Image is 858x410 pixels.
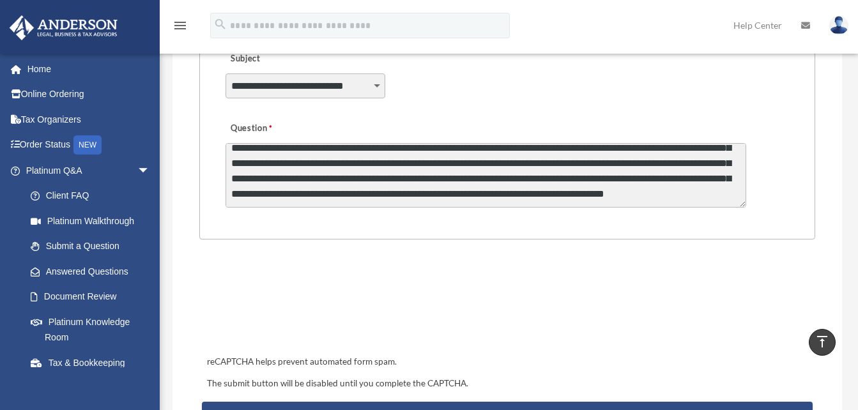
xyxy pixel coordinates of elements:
label: Subject [226,50,347,68]
span: arrow_drop_down [137,158,163,184]
a: Document Review [18,284,169,310]
label: Question [226,119,325,137]
a: Tax Organizers [9,107,169,132]
a: menu [172,22,188,33]
a: Platinum Q&Aarrow_drop_down [9,158,169,183]
img: User Pic [829,16,848,34]
a: Platinum Knowledge Room [18,309,169,350]
a: Online Ordering [9,82,169,107]
div: The submit button will be disabled until you complete the CAPTCHA. [202,376,813,391]
a: Tax & Bookkeeping Packages [18,350,169,391]
a: Answered Questions [18,259,169,284]
a: Home [9,56,169,82]
a: Platinum Walkthrough [18,208,169,234]
img: Anderson Advisors Platinum Portal [6,15,121,40]
div: reCAPTCHA helps prevent automated form spam. [202,354,813,370]
a: Submit a Question [18,234,163,259]
i: search [213,17,227,31]
i: vertical_align_top [815,334,830,349]
a: vertical_align_top [809,329,836,356]
a: Client FAQ [18,183,169,209]
i: menu [172,18,188,33]
div: NEW [73,135,102,155]
a: Order StatusNEW [9,132,169,158]
iframe: reCAPTCHA [203,279,397,329]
